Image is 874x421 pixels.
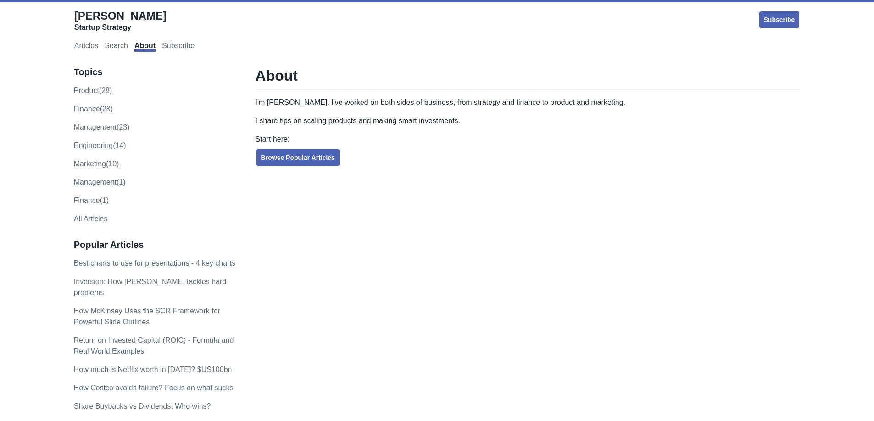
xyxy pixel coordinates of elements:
[74,87,112,94] a: product(28)
[134,42,156,52] a: About
[74,105,113,113] a: finance(28)
[74,10,167,22] span: [PERSON_NAME]
[74,23,167,32] div: Startup Strategy
[74,9,167,32] a: [PERSON_NAME]Startup Strategy
[256,134,801,145] p: Start here:
[74,402,211,410] a: Share Buybacks vs Dividends: Who wins?
[256,97,801,108] p: I'm [PERSON_NAME]. I've worked on both sides of business, from strategy and finance to product an...
[256,148,340,167] a: Browse Popular Articles
[74,142,126,149] a: engineering(14)
[74,259,235,267] a: Best charts to use for presentations - 4 key charts
[74,197,109,204] a: Finance(1)
[256,115,801,126] p: I share tips on scaling products and making smart investments.
[74,215,108,223] a: All Articles
[74,278,227,296] a: Inversion: How [PERSON_NAME] tackles hard problems
[105,42,128,52] a: Search
[256,66,801,90] h1: About
[74,307,220,326] a: How McKinsey Uses the SCR Framework for Powerful Slide Outlines
[758,11,801,29] a: Subscribe
[74,239,236,251] h3: Popular Articles
[74,123,130,131] a: management(23)
[74,42,98,52] a: Articles
[74,160,119,168] a: marketing(10)
[74,384,234,392] a: How Costco avoids failure? Focus on what sucks
[74,178,126,186] a: Management(1)
[74,366,232,373] a: How much is Netflix worth in [DATE]? $US100bn
[74,66,236,78] h3: Topics
[162,42,195,52] a: Subscribe
[74,336,234,355] a: Return on Invested Capital (ROIC) - Formula and Real World Examples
